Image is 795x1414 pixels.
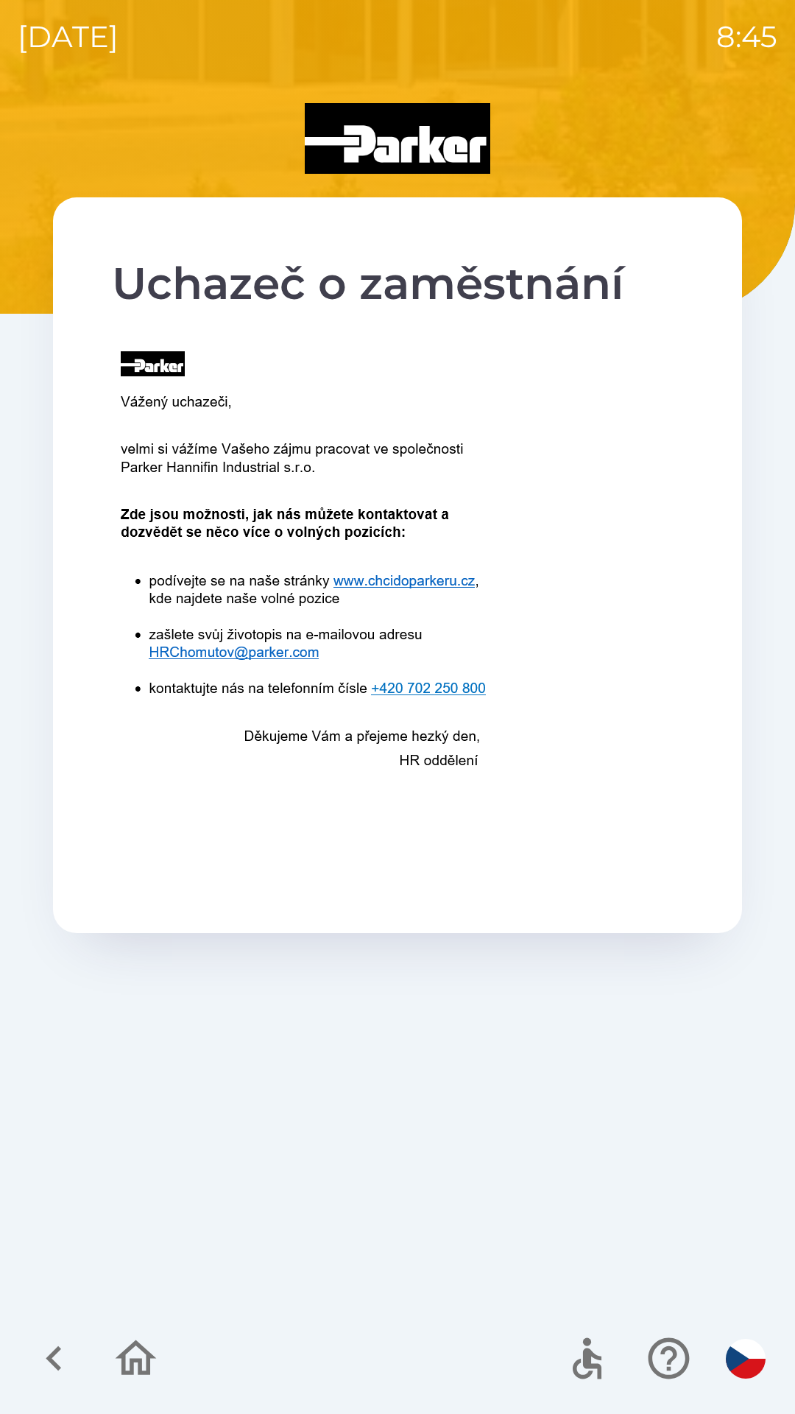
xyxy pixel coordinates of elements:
[112,256,683,311] h2: Uchazeč o zaměstnání
[53,103,742,174] img: Logo
[18,15,119,59] p: [DATE]
[726,1339,766,1379] img: cs flag
[112,340,512,833] img: Axev7nGWMKmvAAAAAElFTkSuQmCC
[716,15,777,59] p: 8:45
